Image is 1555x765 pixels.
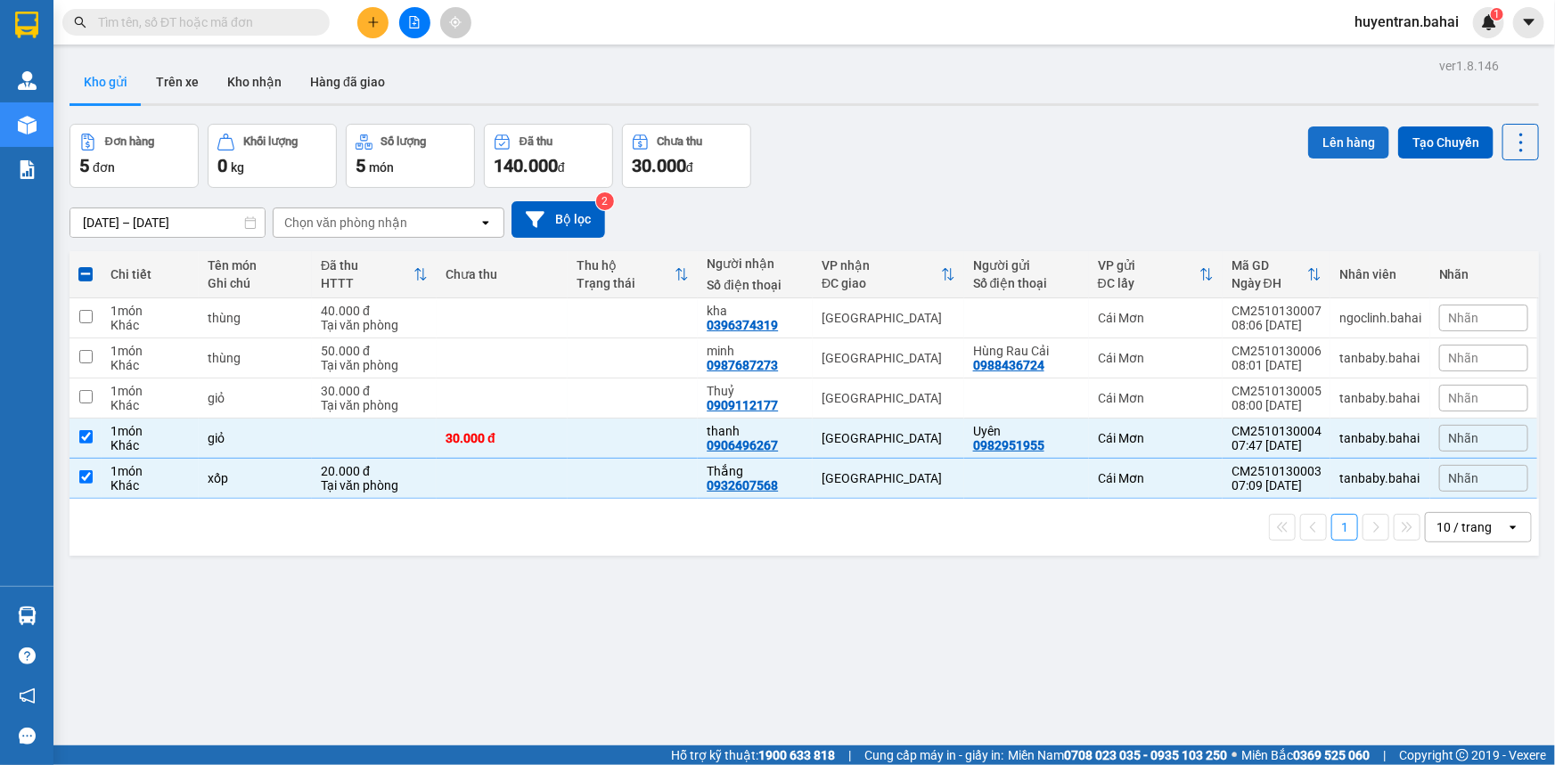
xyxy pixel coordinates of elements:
button: Kho nhận [213,61,296,103]
div: thanh [707,424,804,438]
div: Thuỷ [707,384,804,398]
div: tanbaby.bahai [1339,351,1421,365]
div: Tại văn phòng [321,318,428,332]
div: kha [170,55,351,77]
span: 5 [356,155,365,176]
button: file-add [399,7,430,38]
span: 1 [1494,8,1500,20]
div: HTTT [321,276,413,290]
span: Nhãn [1449,471,1479,485]
span: đơn [93,160,115,175]
span: 0 [217,155,227,176]
div: 0982951955 [973,438,1044,452]
span: caret-down [1521,14,1537,30]
span: món [369,160,394,175]
div: Số lượng [381,135,427,148]
button: Khối lượng0kg [208,124,337,188]
div: CM2510130007 [1232,304,1322,318]
button: Đã thu140.000đ [484,124,613,188]
span: | [1383,745,1386,765]
span: Miền Nam [1008,745,1227,765]
button: Lên hàng [1308,126,1389,159]
span: 5 [79,155,89,176]
div: Khác [110,318,190,332]
div: tanbaby.bahai [1339,431,1421,445]
button: Kho gửi [70,61,142,103]
div: ver 1.8.146 [1439,56,1499,76]
span: notification [19,688,36,704]
div: Khác [110,478,190,492]
div: Tại văn phòng [321,478,428,492]
button: Bộ lọc [512,201,605,238]
span: Nhãn [1449,391,1479,405]
div: Người nhận [707,256,804,271]
div: 08:00 [DATE] [1232,398,1322,412]
div: 10 / trang [1436,518,1492,536]
div: 07:09 [DATE] [1232,478,1322,492]
button: Đơn hàng5đơn [70,124,199,188]
div: 40.000 [13,112,160,134]
span: Nhãn [1449,351,1479,365]
div: Cái Mơn [1098,391,1214,405]
svg: open [1506,520,1520,534]
div: 1 món [110,344,190,358]
img: warehouse-icon [18,606,37,625]
div: Uyên [973,424,1080,438]
div: 0906496267 [707,438,778,452]
div: Cái Mơn [1098,431,1214,445]
strong: 0708 023 035 - 0935 103 250 [1064,748,1227,762]
div: Tên món [208,258,303,273]
div: Đã thu [520,135,552,148]
div: 0987687273 [707,358,778,372]
div: minh [707,344,804,358]
div: 1 món [110,424,190,438]
div: [GEOGRAPHIC_DATA] [170,15,351,55]
span: search [74,16,86,28]
div: Trạng thái [577,276,675,290]
div: [GEOGRAPHIC_DATA] [822,431,955,445]
div: [GEOGRAPHIC_DATA] [822,391,955,405]
div: thùng [208,351,303,365]
div: 20.000 đ [321,464,428,478]
th: Toggle SortBy [312,251,437,298]
sup: 2 [596,192,614,210]
div: Khác [110,358,190,372]
span: kg [231,160,244,175]
div: Số điện thoại [973,276,1080,290]
div: Nhân viên [1339,267,1421,281]
div: kha [707,304,804,318]
div: Ghi chú [208,276,303,290]
img: icon-new-feature [1481,14,1497,30]
div: CM2510130005 [1232,384,1322,398]
button: Trên xe [142,61,213,103]
span: 140.000 [494,155,558,176]
div: Mã GD [1232,258,1307,273]
div: 30.000 đ [321,384,428,398]
th: Toggle SortBy [813,251,964,298]
div: 50.000 đ [321,344,428,358]
div: Đơn hàng [105,135,154,148]
div: 07:47 [DATE] [1232,438,1322,452]
img: warehouse-icon [18,71,37,90]
button: caret-down [1513,7,1544,38]
div: tanbaby.bahai [1339,471,1421,485]
div: [GEOGRAPHIC_DATA] [822,351,955,365]
div: 30.000 đ [446,431,559,445]
div: giỏ [208,391,303,405]
span: Nhãn [1449,431,1479,445]
span: đ [686,160,693,175]
span: Hỗ trợ kỹ thuật: [671,745,835,765]
div: Thu hộ [577,258,675,273]
button: Tạo Chuyến [1398,126,1494,159]
div: Chưa thu [446,267,559,281]
strong: 0369 525 060 [1293,748,1370,762]
span: copyright [1456,749,1469,761]
sup: 1 [1491,8,1503,20]
span: question-circle [19,647,36,664]
span: | [848,745,851,765]
div: Hùng Rau Cải [973,344,1080,358]
input: Select a date range. [70,208,265,237]
span: message [19,728,36,745]
svg: open [479,216,493,230]
span: CR : [13,114,41,133]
